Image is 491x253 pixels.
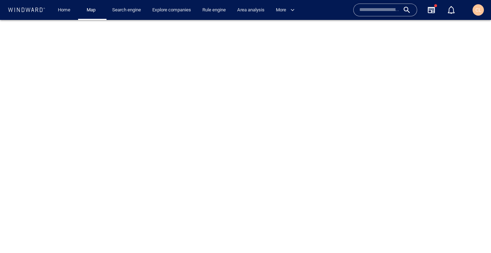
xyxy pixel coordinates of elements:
[471,3,485,17] button: CL
[149,4,194,16] a: Explore companies
[461,221,486,248] iframe: Chat
[273,4,301,16] button: More
[84,4,101,16] a: Map
[276,6,295,14] span: More
[55,4,73,16] a: Home
[234,4,267,16] a: Area analysis
[53,4,75,16] button: Home
[81,4,104,16] button: Map
[109,4,144,16] a: Search engine
[475,7,481,13] span: CL
[447,6,455,14] div: Notification center
[200,4,229,16] a: Rule engine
